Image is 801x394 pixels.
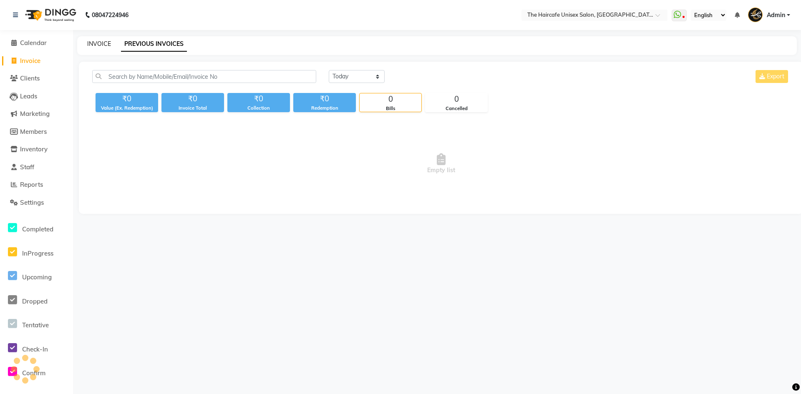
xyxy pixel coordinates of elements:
span: Invoice [20,57,40,65]
div: ₹0 [293,93,356,105]
a: Settings [2,198,71,208]
span: Members [20,128,47,136]
span: InProgress [22,249,53,257]
span: Inventory [20,145,48,153]
input: Search by Name/Mobile/Email/Invoice No [92,70,316,83]
b: 08047224946 [92,3,128,27]
span: Settings [20,198,44,206]
span: Calendar [20,39,47,47]
img: Admin [748,8,763,22]
span: Reports [20,181,43,188]
div: Redemption [293,105,356,112]
div: Cancelled [426,105,487,112]
a: Inventory [2,145,71,154]
span: Admin [767,11,785,20]
a: Calendar [2,38,71,48]
a: PREVIOUS INVOICES [121,37,187,52]
span: Completed [22,225,53,233]
a: Clients [2,74,71,83]
a: Leads [2,92,71,101]
div: ₹0 [96,93,158,105]
span: Dropped [22,297,48,305]
span: Staff [20,163,34,171]
a: Marketing [2,109,71,119]
a: Staff [2,163,71,172]
span: Empty list [92,122,790,206]
span: Upcoming [22,273,52,281]
span: Tentative [22,321,49,329]
div: Invoice Total [161,105,224,112]
span: Clients [20,74,40,82]
span: Check-In [22,345,48,353]
div: Bills [360,105,421,112]
a: Invoice [2,56,71,66]
div: 0 [426,93,487,105]
div: ₹0 [227,93,290,105]
span: Marketing [20,110,50,118]
a: Members [2,127,71,137]
div: Value (Ex. Redemption) [96,105,158,112]
a: Reports [2,180,71,190]
a: INVOICE [87,40,111,48]
div: 0 [360,93,421,105]
img: logo [21,3,78,27]
div: ₹0 [161,93,224,105]
span: Leads [20,92,37,100]
div: Collection [227,105,290,112]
